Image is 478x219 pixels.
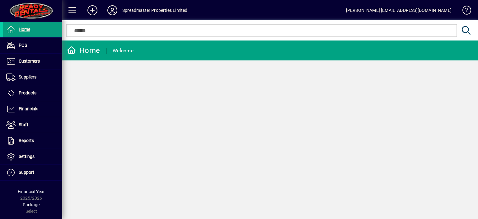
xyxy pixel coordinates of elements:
a: Financials [3,101,62,117]
a: Products [3,85,62,101]
span: Products [19,90,36,95]
a: Reports [3,133,62,149]
a: Customers [3,54,62,69]
span: POS [19,43,27,48]
span: Financials [19,106,38,111]
a: Support [3,165,62,180]
span: Staff [19,122,28,127]
div: [PERSON_NAME] [EMAIL_ADDRESS][DOMAIN_NAME] [346,5,452,15]
a: Settings [3,149,62,164]
button: Add [82,5,102,16]
span: Financial Year [18,189,45,194]
span: Support [19,170,34,175]
div: Spreadmaster Properties Limited [122,5,187,15]
span: Home [19,27,30,32]
span: Reports [19,138,34,143]
span: Suppliers [19,74,36,79]
span: Customers [19,59,40,64]
button: Profile [102,5,122,16]
span: Settings [19,154,35,159]
a: POS [3,38,62,53]
div: Welcome [113,46,134,56]
a: Suppliers [3,69,62,85]
a: Staff [3,117,62,133]
a: Knowledge Base [458,1,470,21]
span: Package [23,202,40,207]
div: Home [67,45,100,55]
